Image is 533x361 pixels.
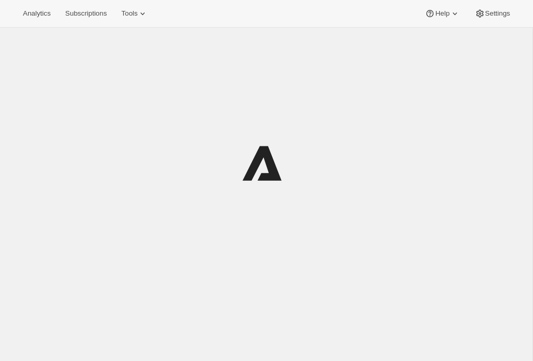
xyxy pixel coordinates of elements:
button: Settings [468,6,516,21]
button: Analytics [17,6,57,21]
span: Subscriptions [65,9,107,18]
button: Tools [115,6,154,21]
span: Analytics [23,9,50,18]
button: Help [418,6,466,21]
span: Tools [121,9,137,18]
span: Settings [485,9,510,18]
span: Help [435,9,449,18]
button: Subscriptions [59,6,113,21]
